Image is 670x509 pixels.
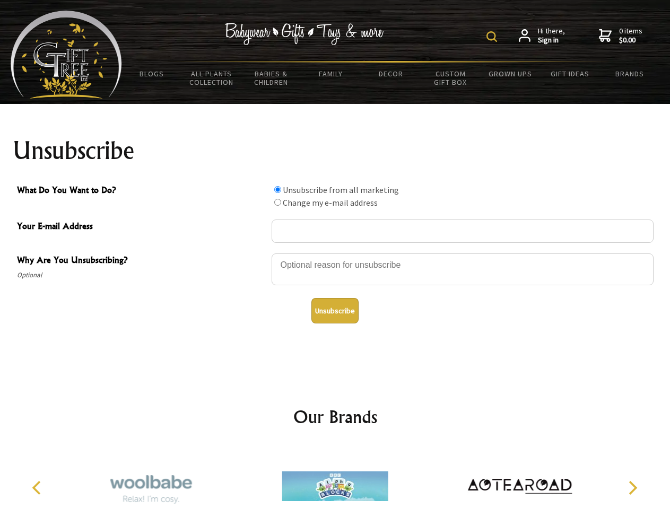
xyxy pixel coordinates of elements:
[17,269,266,282] span: Optional
[361,63,421,85] a: Decor
[17,253,266,269] span: Why Are You Unsubscribing?
[619,36,642,45] strong: $0.00
[538,36,565,45] strong: Sign in
[272,220,654,243] input: Your E-mail Address
[538,27,565,45] span: Hi there,
[225,23,384,45] img: Babywear - Gifts - Toys & more
[540,63,600,85] a: Gift Ideas
[21,404,649,429] h2: Our Brands
[13,138,658,163] h1: Unsubscribe
[619,26,642,45] span: 0 items
[311,298,359,323] button: Unsubscribe
[600,63,660,85] a: Brands
[182,63,242,93] a: All Plants Collection
[421,63,481,93] a: Custom Gift Box
[274,186,281,193] input: What Do You Want to Do?
[27,476,50,499] button: Previous
[283,197,378,208] label: Change my e-mail address
[17,220,266,235] span: Your E-mail Address
[599,27,642,45] a: 0 items$0.00
[11,11,122,99] img: Babyware - Gifts - Toys and more...
[283,185,399,195] label: Unsubscribe from all marketing
[272,253,654,285] textarea: Why Are You Unsubscribing?
[480,63,540,85] a: Grown Ups
[486,31,497,42] img: product search
[519,27,565,45] a: Hi there,Sign in
[274,199,281,206] input: What Do You Want to Do?
[301,63,361,85] a: Family
[122,63,182,85] a: BLOGS
[17,183,266,199] span: What Do You Want to Do?
[621,476,644,499] button: Next
[241,63,301,93] a: Babies & Children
